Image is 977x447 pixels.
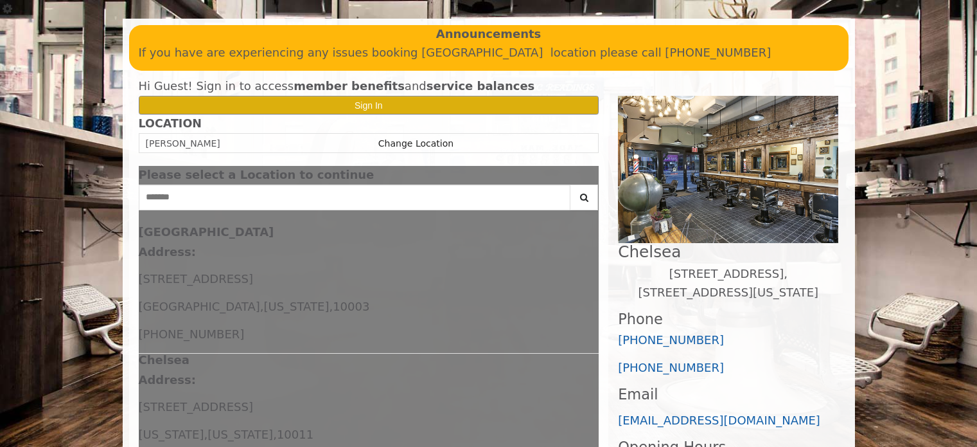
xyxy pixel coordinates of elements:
[139,272,253,286] span: [STREET_ADDRESS]
[618,333,724,347] a: [PHONE_NUMBER]
[329,300,333,313] span: ,
[139,327,245,341] span: [PHONE_NUMBER]
[139,44,839,62] p: If you have are experiencing any issues booking [GEOGRAPHIC_DATA] location please call [PHONE_NUM...
[139,117,202,130] b: LOCATION
[618,387,838,403] h3: Email
[139,225,274,239] b: [GEOGRAPHIC_DATA]
[618,311,838,327] h3: Phone
[618,414,820,427] a: [EMAIL_ADDRESS][DOMAIN_NAME]
[618,361,724,374] a: [PHONE_NUMBER]
[139,373,196,387] b: Address:
[139,96,599,114] button: Sign In
[139,428,204,441] span: [US_STATE]
[139,245,196,259] b: Address:
[139,353,189,367] b: Chelsea
[378,138,453,149] a: Change Location
[263,300,329,313] span: [US_STATE]
[618,243,838,260] h2: Chelsea
[273,428,277,441] span: ,
[427,79,535,93] b: service balances
[436,25,541,44] b: Announcements
[139,300,260,313] span: [GEOGRAPHIC_DATA]
[139,185,599,217] div: Center Select
[260,300,264,313] span: ,
[139,77,599,96] div: Hi Guest! Sign in to access and
[204,428,207,441] span: ,
[333,300,369,313] span: 10003
[294,79,405,93] b: member benefits
[579,171,599,179] button: close dialog
[139,400,253,414] span: [STREET_ADDRESS]
[577,193,592,202] i: Search button
[277,428,313,441] span: 10011
[139,168,374,181] span: Please select a Location to continue
[146,138,220,149] span: [PERSON_NAME]
[139,185,571,210] input: Search Center
[618,265,838,302] p: [STREET_ADDRESS],[STREET_ADDRESS][US_STATE]
[207,428,273,441] span: [US_STATE]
